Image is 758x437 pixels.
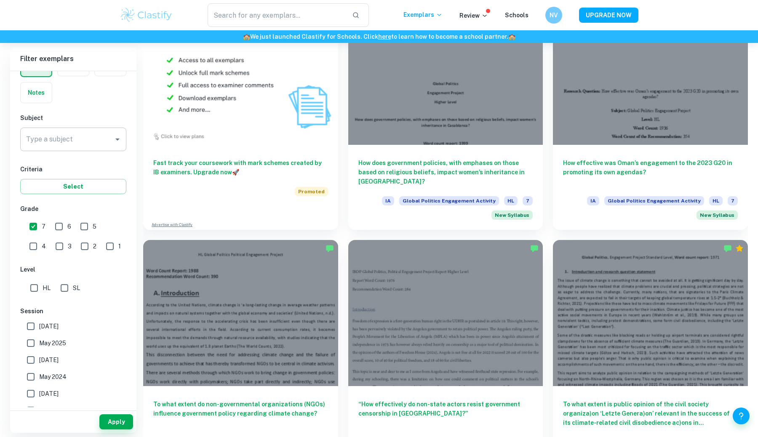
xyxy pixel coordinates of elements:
span: 7 [42,222,45,231]
span: Global Politics Engagement Activity [399,196,499,205]
h6: Level [20,265,126,274]
span: HL [709,196,723,205]
h6: Grade [20,204,126,213]
img: Marked [530,244,539,253]
button: NV [545,7,562,24]
span: May 2025 [39,338,66,348]
h6: Subject [20,113,126,123]
button: UPGRADE NOW [579,8,638,23]
span: 7 [523,196,533,205]
p: Exemplars [403,10,443,19]
span: HL [504,196,518,205]
button: Select [20,179,126,194]
h6: We just launched Clastify for Schools. Click to learn how to become a school partner. [2,32,756,41]
span: Global Politics Engagement Activity [604,196,704,205]
div: Premium [735,244,744,253]
span: New Syllabus [697,211,738,220]
div: Starting from the May 2026 session, the Global Politics Engagement Activity requirements have cha... [697,211,738,220]
span: [DATE] [39,355,59,365]
span: May 2024 [39,372,67,381]
h6: Criteria [20,165,126,174]
span: 4 [42,242,46,251]
span: HL [43,283,51,293]
button: Notes [21,83,52,103]
span: [DATE] [39,322,59,331]
h6: To what extent is public opinion of the civil society organiza)on ‘Letzte Genera)on’ relevant in ... [563,400,738,427]
h6: To what extent do non-governmental organizations (NGOs) influence government policy regarding cli... [153,400,328,427]
span: 7 [728,196,738,205]
input: Search for any exemplars... [208,3,345,27]
img: Clastify logo [120,7,173,24]
span: 6 [67,222,71,231]
h6: Filter exemplars [10,47,136,71]
span: 5 [93,222,96,231]
div: Starting from the May 2026 session, the Global Politics Engagement Activity requirements have cha... [491,211,533,220]
button: Open [112,133,123,145]
h6: NV [549,11,559,20]
span: 🏫 [508,33,515,40]
span: 🚀 [232,169,239,176]
span: IA [382,196,394,205]
img: Marked [326,244,334,253]
h6: Session [20,306,126,316]
span: SL [73,283,80,293]
p: Review [459,11,488,20]
span: 2 [93,242,96,251]
h6: How does government policies, with emphases on those based on religious beliefs, impact women’s i... [358,158,533,186]
a: Advertise with Clastify [152,222,192,228]
h6: Fast track your coursework with mark schemes created by IB examiners. Upgrade now [153,158,328,177]
span: New Syllabus [491,211,533,220]
span: [DATE] [39,389,59,398]
h6: “How effectively do non-state actors resist government censorship in [GEOGRAPHIC_DATA]?” [358,400,533,427]
img: Marked [723,244,732,253]
span: 1 [118,242,121,251]
span: Promoted [295,187,328,196]
span: IA [587,196,599,205]
button: Help and Feedback [733,408,750,424]
a: here [378,33,391,40]
button: Apply [99,414,133,429]
span: May 2023 [39,406,66,415]
a: Schools [505,12,528,19]
span: 3 [68,242,72,251]
h6: How effective was Oman’s engagement to the 2023 G20 in promoting its own agendas? [563,158,738,186]
span: 🏫 [243,33,250,40]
